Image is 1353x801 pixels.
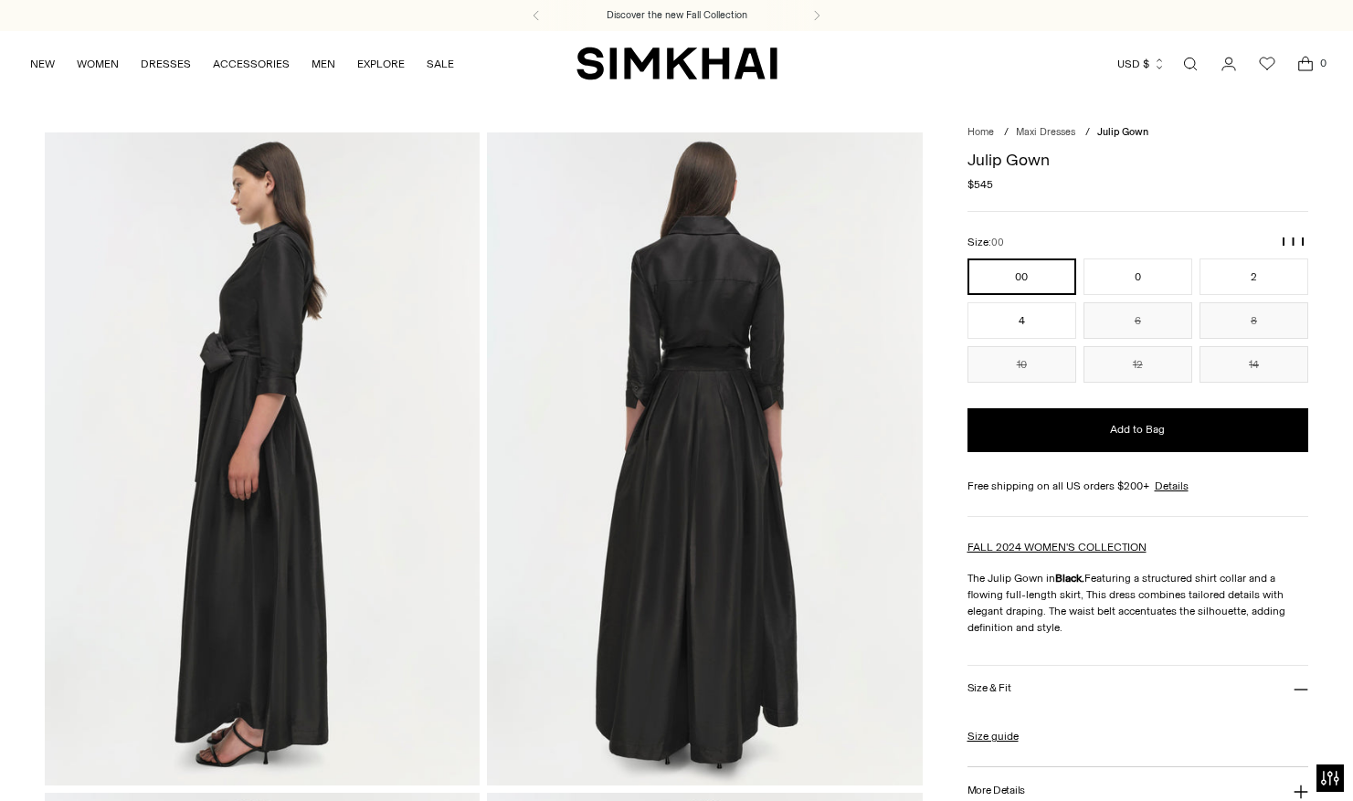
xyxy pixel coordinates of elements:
[1083,346,1192,383] button: 12
[1249,46,1285,82] a: Wishlist
[1085,125,1090,141] div: /
[1287,46,1324,82] a: Open cart modal
[967,408,1309,452] button: Add to Bag
[1315,55,1331,71] span: 0
[967,302,1076,339] button: 4
[967,541,1147,553] a: FALL 2024 WOMEN'S COLLECTION
[1097,126,1148,138] span: Julip Gown
[15,732,184,786] iframe: Sign Up via Text for Offers
[967,785,1025,796] h3: More Details
[967,478,1309,494] div: Free shipping on all US orders $200+
[141,44,191,84] a: DRESSES
[1110,422,1165,437] span: Add to Bag
[312,44,335,84] a: MEN
[1200,258,1308,295] button: 2
[213,44,290,84] a: ACCESSORIES
[991,237,1004,248] span: 00
[1016,126,1075,138] a: Maxi Dresses
[1200,302,1308,339] button: 8
[967,258,1076,295] button: 00
[45,132,480,785] img: Julip Gown
[576,46,777,81] a: SIMKHAI
[967,346,1076,383] button: 10
[967,682,1011,694] h3: Size & Fit
[967,234,1004,251] label: Size:
[967,728,1019,744] a: Size guide
[1172,46,1209,82] a: Open search modal
[357,44,405,84] a: EXPLORE
[30,44,55,84] a: NEW
[967,570,1309,636] p: The Julip Gown in Featuring a structured shirt collar and a flowing full-length skirt, This dress...
[1083,302,1192,339] button: 6
[967,152,1309,168] h1: Julip Gown
[77,44,119,84] a: WOMEN
[1083,258,1192,295] button: 0
[967,125,1309,141] nav: breadcrumbs
[1155,478,1189,494] a: Details
[967,666,1309,712] button: Size & Fit
[1055,572,1084,585] strong: Black.
[967,176,993,193] span: $545
[487,132,922,785] img: Julip Gown
[1200,346,1308,383] button: 14
[967,126,994,138] a: Home
[607,8,747,23] a: Discover the new Fall Collection
[1210,46,1247,82] a: Go to the account page
[1117,44,1166,84] button: USD $
[427,44,454,84] a: SALE
[1004,125,1009,141] div: /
